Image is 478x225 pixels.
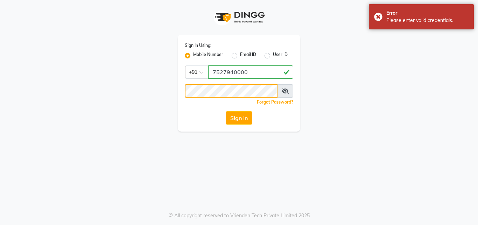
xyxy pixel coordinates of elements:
label: Sign In Using: [185,42,211,49]
a: Forgot Password? [257,99,293,105]
img: logo1.svg [211,7,267,28]
div: Please enter valid credentials. [386,17,469,24]
div: Error [386,9,469,17]
label: Email ID [240,51,256,60]
input: Username [185,84,277,98]
label: Mobile Number [193,51,223,60]
button: Sign In [226,111,252,125]
input: Username [208,65,293,79]
label: User ID [273,51,288,60]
